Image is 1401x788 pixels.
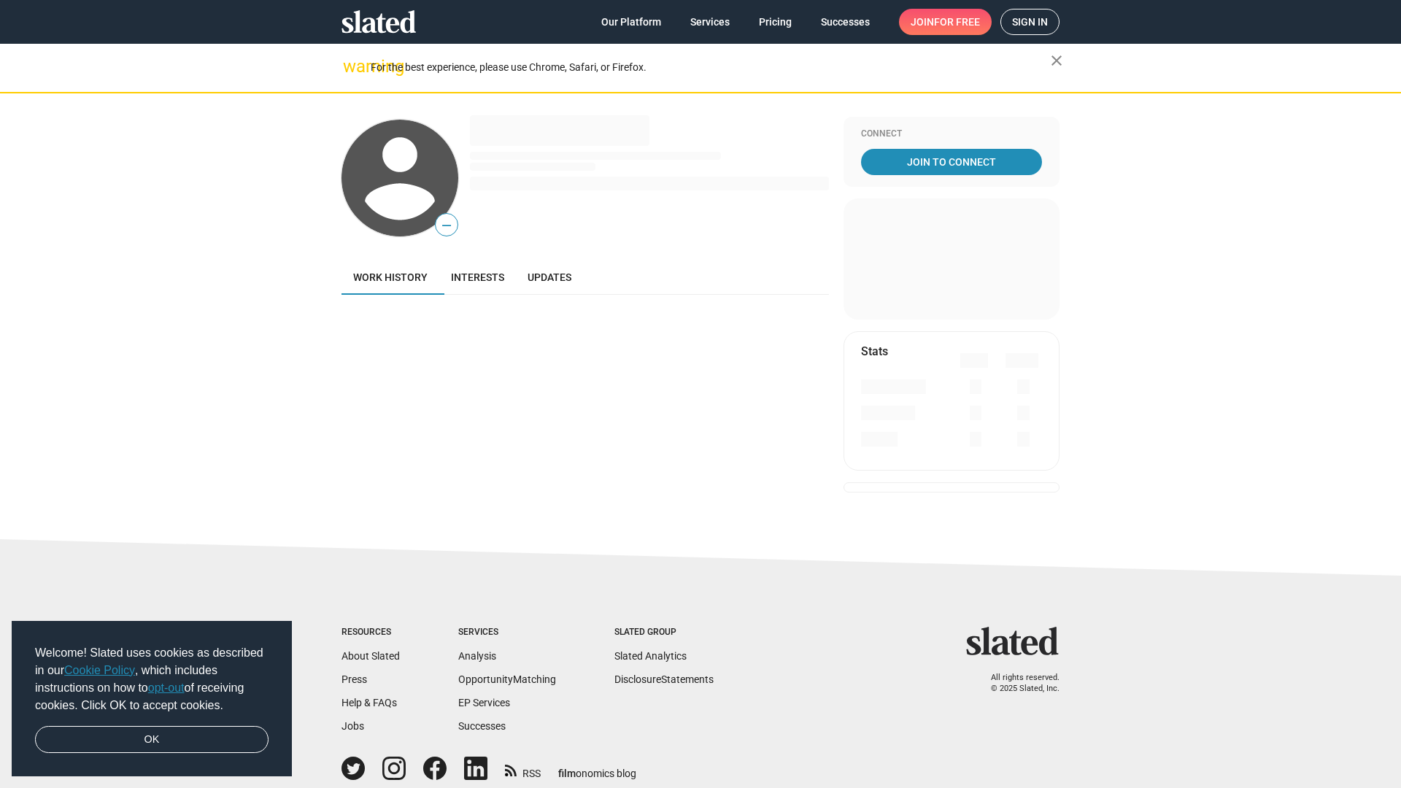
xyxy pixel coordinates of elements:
[458,627,556,638] div: Services
[371,58,1051,77] div: For the best experience, please use Chrome, Safari, or Firefox.
[35,726,269,754] a: dismiss cookie message
[451,271,504,283] span: Interests
[341,260,439,295] a: Work history
[934,9,980,35] span: for free
[353,271,428,283] span: Work history
[679,9,741,35] a: Services
[148,681,185,694] a: opt-out
[1000,9,1060,35] a: Sign in
[614,673,714,685] a: DisclosureStatements
[861,149,1042,175] a: Join To Connect
[516,260,583,295] a: Updates
[911,9,980,35] span: Join
[899,9,992,35] a: Joinfor free
[12,621,292,777] div: cookieconsent
[35,644,269,714] span: Welcome! Slated uses cookies as described in our , which includes instructions on how to of recei...
[341,650,400,662] a: About Slated
[747,9,803,35] a: Pricing
[759,9,792,35] span: Pricing
[341,697,397,708] a: Help & FAQs
[64,664,135,676] a: Cookie Policy
[436,216,458,235] span: —
[861,128,1042,140] div: Connect
[558,768,576,779] span: film
[341,720,364,732] a: Jobs
[1012,9,1048,34] span: Sign in
[458,697,510,708] a: EP Services
[614,627,714,638] div: Slated Group
[590,9,673,35] a: Our Platform
[690,9,730,35] span: Services
[458,650,496,662] a: Analysis
[528,271,571,283] span: Updates
[809,9,881,35] a: Successes
[614,650,687,662] a: Slated Analytics
[458,673,556,685] a: OpportunityMatching
[439,260,516,295] a: Interests
[341,627,400,638] div: Resources
[341,673,367,685] a: Press
[976,673,1060,694] p: All rights reserved. © 2025 Slated, Inc.
[1048,52,1065,69] mat-icon: close
[558,755,636,781] a: filmonomics blog
[505,758,541,781] a: RSS
[601,9,661,35] span: Our Platform
[458,720,506,732] a: Successes
[343,58,360,75] mat-icon: warning
[861,344,888,359] mat-card-title: Stats
[821,9,870,35] span: Successes
[864,149,1039,175] span: Join To Connect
